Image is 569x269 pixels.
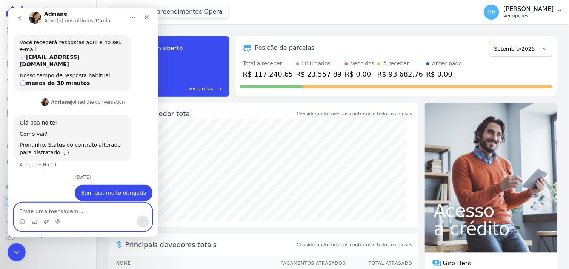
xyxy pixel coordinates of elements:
[6,27,145,90] div: Operator diz…
[12,65,118,79] div: Nosso tempo de resposta habitual 🕒
[302,60,331,68] div: Liquidados
[216,86,222,92] span: east
[504,5,554,13] p: [PERSON_NAME]
[487,9,496,15] span: MR
[3,211,93,226] a: Conta Hent
[74,182,139,189] div: Bom dia, muito obrigada
[434,220,548,238] span: a crédito
[377,69,423,79] div: R$ 93.682,76
[43,92,63,97] b: Adriane
[3,106,93,121] a: Minha Carteira
[255,43,315,52] div: Posição de parcelas
[6,183,90,192] div: Plataformas
[68,177,145,194] div: Bom dia, muito obrigada
[37,9,103,17] p: Ativo(a) nos últimos 15min
[3,89,93,104] a: Clientes
[243,60,293,68] div: Total a receber
[109,5,229,19] button: Rmk 2 Empreendimentos Opera
[3,72,93,88] a: Lotes
[6,107,124,153] div: Olá boa noite!Como vai?Prontinho. Status do contrato alterado para distratado. ; )Adriane • Há 1d
[478,2,569,23] button: MR [PERSON_NAME] Ver opções
[3,122,93,137] a: Transferências
[12,112,118,119] div: Olá boa noite!
[6,107,145,167] div: Adriane diz…
[189,85,213,92] span: Ver tarefas
[12,155,49,160] div: Adriane • Há 1d
[243,69,293,79] div: R$ 117.240,65
[3,23,93,38] a: Visão Geral
[36,211,42,217] button: Upload do anexo
[443,259,472,268] span: Giro Hent
[3,195,93,210] a: Recebíveis
[297,241,412,248] span: Considerando todos os contratos e todos os meses
[6,177,145,203] div: Marcos diz…
[6,27,124,84] div: Você receberá respostas aqui e no seu e-mail:✉️[EMAIL_ADDRESS][DOMAIN_NAME]Nosso tempo de respost...
[296,69,342,79] div: R$ 23.557,89
[3,155,93,171] a: Negativação
[6,90,145,107] div: Adriane diz…
[125,109,295,119] div: Saldo devedor total
[434,201,548,220] span: Acesso
[12,134,118,149] div: Prontinho. Status do contrato alterado para distratado. ; )
[12,211,18,217] button: Selecionador de Emoji
[504,13,554,19] p: Ver opções
[3,39,93,54] a: Contratos
[18,72,83,78] b: menos de 30 minutos
[8,8,158,237] iframe: Intercom live chat
[8,243,26,261] iframe: Intercom live chat
[6,195,145,208] textarea: Envie uma mensagem...
[48,211,54,217] button: Start recording
[129,208,141,220] button: Enviar uma mensagem
[34,91,41,98] img: Profile image for Adriane
[118,3,132,17] button: Início
[43,91,117,98] div: joined the conversation
[383,60,409,68] div: A receber
[3,56,93,71] a: Parcelas
[432,60,462,68] div: Antecipado
[351,60,374,68] div: Vencidos
[297,111,412,117] div: Considerando todos os contratos e todos os meses
[426,69,462,79] div: R$ 0,00
[24,211,30,217] button: Selecionador de GIF
[12,123,118,131] div: Como vai?
[6,167,145,177] div: [DATE]
[3,139,93,154] a: Crédito
[132,3,146,17] div: Fechar
[12,31,118,61] div: Você receberá respostas aqui e no seu e-mail: ✉️
[345,69,374,79] div: R$ 0,00
[12,46,72,60] b: [EMAIL_ADDRESS][DOMAIN_NAME]
[137,85,222,92] a: Ver tarefas east
[125,240,295,250] span: Principais devedores totais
